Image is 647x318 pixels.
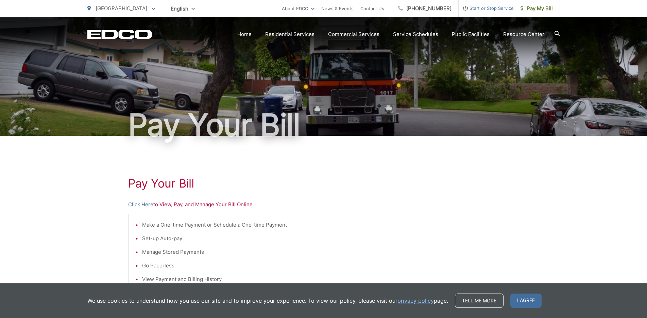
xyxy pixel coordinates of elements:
[521,4,553,13] span: Pay My Bill
[142,248,512,256] li: Manage Stored Payments
[321,4,354,13] a: News & Events
[328,30,379,38] a: Commercial Services
[393,30,438,38] a: Service Schedules
[142,262,512,270] li: Go Paperless
[360,4,384,13] a: Contact Us
[452,30,490,38] a: Public Facilities
[87,297,448,305] p: We use cookies to understand how you use our site and to improve your experience. To view our pol...
[166,3,200,15] span: English
[455,294,504,308] a: Tell me more
[503,30,544,38] a: Resource Center
[265,30,314,38] a: Residential Services
[237,30,252,38] a: Home
[87,30,152,39] a: EDCD logo. Return to the homepage.
[142,275,512,283] li: View Payment and Billing History
[397,297,434,305] a: privacy policy
[510,294,542,308] span: I agree
[128,200,153,209] a: Click Here
[87,108,560,142] h1: Pay Your Bill
[128,200,519,209] p: to View, Pay, and Manage Your Bill Online
[96,5,147,12] span: [GEOGRAPHIC_DATA]
[142,234,512,243] li: Set-up Auto-pay
[128,177,519,190] h1: Pay Your Bill
[142,221,512,229] li: Make a One-time Payment or Schedule a One-time Payment
[282,4,314,13] a: About EDCO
